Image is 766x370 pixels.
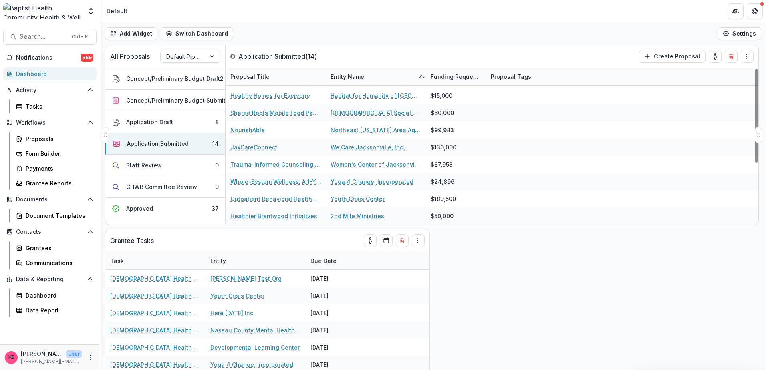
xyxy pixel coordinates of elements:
a: Proposals [13,132,97,145]
a: [DEMOGRAPHIC_DATA] Health Strategic Investment Impact Report 2 [110,309,201,317]
a: [DEMOGRAPHIC_DATA] Health Strategic Investment Impact Report 2 [110,292,201,300]
div: $50,000 [431,212,454,220]
a: [DEMOGRAPHIC_DATA] Health Strategic Investment Impact Report [110,326,201,334]
div: $130,000 [431,143,456,151]
div: 2 [220,74,224,83]
button: CHWB Committee Review0 [105,176,225,198]
div: Due Date [306,252,366,269]
p: Grantee Tasks [110,236,154,245]
p: User [66,350,82,358]
div: [DATE] [306,339,366,356]
div: Application Submitted [127,139,189,148]
div: Funding Requested [426,68,486,85]
a: [DEMOGRAPHIC_DATA] Social Services [331,109,421,117]
a: Healthier Brentwood Initiatives [230,212,317,220]
a: Grantees [13,241,97,255]
div: Proposal Tags [486,68,586,85]
div: Payments [26,164,90,173]
div: Entity Name [326,68,426,85]
a: Form Builder [13,147,97,160]
a: NourishAble [230,126,265,134]
div: Concept/Preliminary Budget Draft [126,74,220,83]
div: Proposal Title [226,68,326,85]
a: Communications [13,256,97,269]
div: [DATE] [306,270,366,287]
button: Search... [3,29,97,45]
span: Workflows [16,119,84,126]
span: Activity [16,87,84,94]
div: Document Templates [26,211,90,220]
div: 0 [215,183,219,191]
div: 14 [212,139,219,148]
div: $99,983 [431,126,454,134]
a: Tasks [13,100,97,113]
button: Application Submitted14 [105,133,225,155]
button: Drag [741,50,754,63]
button: Notifications369 [3,51,97,64]
div: Grantees [26,244,90,252]
button: Delete card [725,50,738,63]
button: Add Widget [105,27,157,40]
button: Concept/Preliminary Budget Submitted0 [105,90,225,111]
button: Drag [755,127,762,143]
div: Task [105,252,206,269]
p: [PERSON_NAME][EMAIL_ADDRESS][DOMAIN_NAME] [21,358,82,365]
a: Outpatient Behavioral Health Expansion [230,195,321,203]
div: Dashboard [26,291,90,300]
button: Settings [718,27,761,40]
a: Data Report [13,304,97,317]
p: Application Submitted ( 14 ) [238,52,317,61]
p: [PERSON_NAME] [21,350,62,358]
a: Northeast [US_STATE] Area Agency on Aging [331,126,421,134]
span: Documents [16,196,84,203]
a: Payments [13,162,97,175]
div: Proposal Title [226,72,274,81]
div: Default [107,7,127,15]
button: Open entity switcher [85,3,97,19]
button: toggle-assigned-to-me [364,234,377,247]
div: $15,000 [431,91,452,100]
button: Drag [102,127,109,143]
a: [DEMOGRAPHIC_DATA] Health Strategic Investment Impact Report [110,343,201,352]
button: Create Proposal [639,50,706,63]
a: [DEMOGRAPHIC_DATA] Health Strategic Investment Impact Report 2 [110,360,201,369]
div: 0 [215,161,219,169]
a: Youth Crisis Center [210,292,264,300]
a: [DEMOGRAPHIC_DATA] Health Strategic Investment Impact Report [110,274,201,283]
div: [DATE] [306,304,366,322]
div: Katie E [8,355,14,360]
a: Women's Center of Jacksonville, Inc [331,160,421,169]
button: Open Contacts [3,225,97,238]
div: CHWB Committee Review [126,183,197,191]
button: toggle-assigned-to-me [709,50,722,63]
button: Partners [728,3,744,19]
div: Staff Review [126,161,162,169]
a: Developmental Learning Center [210,343,300,352]
a: We Care Jacksonville, Inc. [331,143,405,151]
div: Communications [26,259,90,267]
div: Ctrl + K [70,32,90,41]
button: Application Draft8 [105,111,225,133]
a: Dashboard [3,67,97,80]
span: Search... [20,33,67,40]
div: Entity [206,252,306,269]
svg: sorted ascending [419,74,425,80]
div: Entity [206,257,231,265]
div: $180,500 [431,195,456,203]
button: Open Activity [3,84,97,97]
div: Grantee Reports [26,179,90,187]
div: Dashboard [16,70,90,78]
div: Funding Requested [426,72,486,81]
button: Open Data & Reporting [3,273,97,286]
a: Shared Roots Mobile Food Pantry [230,109,321,117]
div: Concept/Preliminary Budget Submitted [126,96,235,105]
div: $24,896 [431,177,454,186]
button: Approved37 [105,198,225,219]
span: Contacts [16,229,84,235]
a: Document Templates [13,209,97,222]
button: Staff Review0 [105,155,225,176]
a: Healthy Homes for Everyone [230,91,310,100]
